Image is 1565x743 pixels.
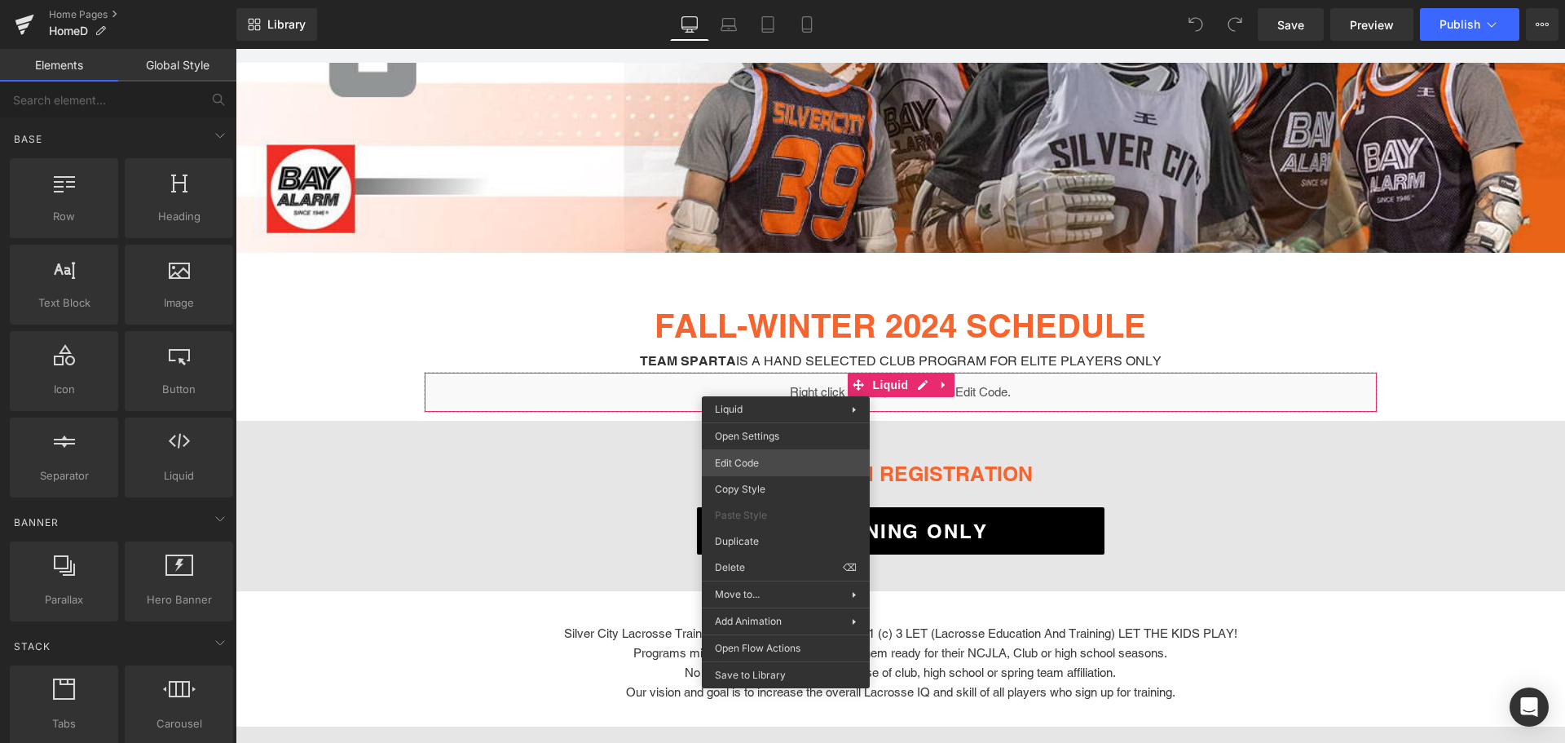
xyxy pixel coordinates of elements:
span: Duplicate [715,534,857,549]
a: Laptop [709,8,748,41]
a: New Library [236,8,317,41]
span: Silver City Lacrosse Training will now be run under the 501 (c) 3 LET (Lacrosse Education And Tra... [328,577,1002,591]
span: PROGRAM REGISTRATION [532,413,797,437]
a: Global Style [118,49,236,82]
span: Copy Style [715,482,857,497]
span: Preview [1350,16,1394,33]
button: Publish [1420,8,1519,41]
span: Move to... [715,587,852,602]
a: TRAINING ONLY [461,458,869,506]
span: Hero Banner [130,591,228,608]
span: Text Block [15,294,113,312]
div: Open Intercom Messenger [1510,688,1549,727]
span: Button [130,381,228,398]
span: Save [1277,16,1304,33]
span: Icon [15,381,113,398]
a: Expand / Collapse [698,324,719,348]
span: ⌫ [843,560,857,575]
span: Save to Library [715,668,857,683]
button: Redo [1219,8,1251,41]
p: Programs mission is to train players to get them ready for their NCJLA, Club or high school seasons. [188,595,1142,614]
span: Banner [12,515,60,530]
span: Heading [130,208,228,225]
p: is a Hand Selected Club Program for Elite Players Only [188,302,1142,323]
button: More [1526,8,1558,41]
span: Library [267,17,306,32]
span: Liquid [633,324,677,348]
span: Row [15,208,113,225]
span: HomeD [49,24,88,38]
span: Paste Style [715,508,857,523]
span: Edit Code [715,456,857,471]
span: Image [130,294,228,312]
button: Undo [1179,8,1212,41]
span: TRAINING ONLY [577,471,752,493]
span: Parallax [15,591,113,608]
span: Liquid [715,403,743,415]
span: Team SPARTA [404,304,500,320]
span: Liquid [130,467,228,484]
strong: FALL-WINTER 2024 SCHEDULE [419,258,910,296]
a: Tablet [748,8,787,41]
span: Separator [15,467,113,484]
span: Base [12,131,44,147]
span: Open Flow Actions [715,641,857,656]
p: Our vision and goal is to increase the overall Lacrosse IQ and skill of all players who sign up f... [188,634,1142,653]
span: Tabs [15,715,113,732]
span: Stack [12,639,52,654]
a: Desktop [670,8,709,41]
span: Carousel [130,715,228,732]
span: Add Animation [715,614,852,629]
span: Open Settings [715,429,857,444]
a: Mobile [787,8,827,41]
a: Preview [1330,8,1413,41]
a: Home Pages [49,8,236,21]
span: Publish [1439,18,1480,31]
p: No players will be excluded because of club, high school or spring team affiliation. [188,614,1142,634]
span: Delete [715,560,843,575]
